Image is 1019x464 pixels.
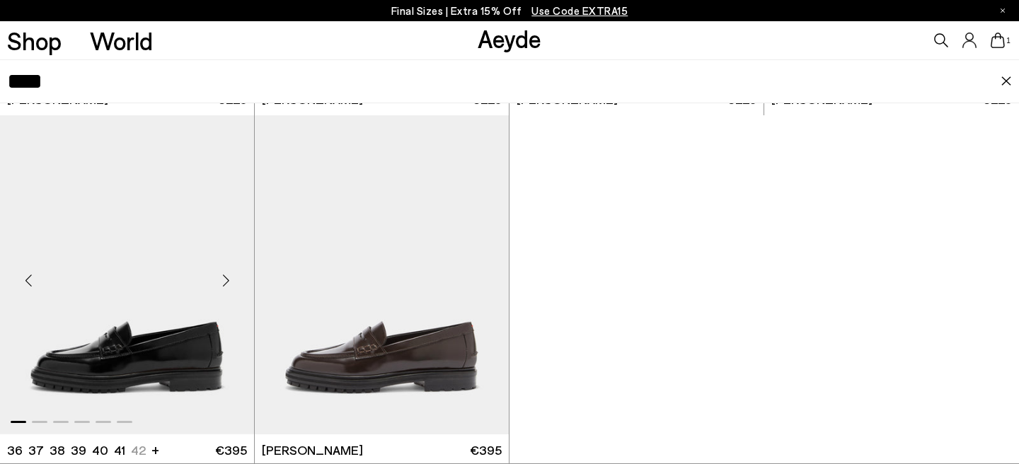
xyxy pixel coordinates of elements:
[205,260,247,302] div: Next slide
[531,4,628,17] span: Navigate to /collections/ss25-final-sizes
[151,440,159,459] li: +
[215,441,247,459] span: €395
[1005,37,1012,45] span: 1
[7,260,50,302] div: Previous slide
[114,441,125,459] li: 41
[991,33,1005,48] a: 1
[478,23,541,53] a: Aeyde
[255,115,509,434] img: Leon Loafers
[71,441,86,459] li: 39
[1001,76,1012,86] img: close.svg
[470,441,502,459] span: €395
[391,2,628,20] p: Final Sizes | Extra 15% Off
[90,28,153,53] a: World
[7,28,62,53] a: Shop
[7,441,142,459] ul: variant
[7,441,23,459] li: 36
[50,441,65,459] li: 38
[92,441,108,459] li: 40
[28,441,44,459] li: 37
[262,441,363,459] span: [PERSON_NAME]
